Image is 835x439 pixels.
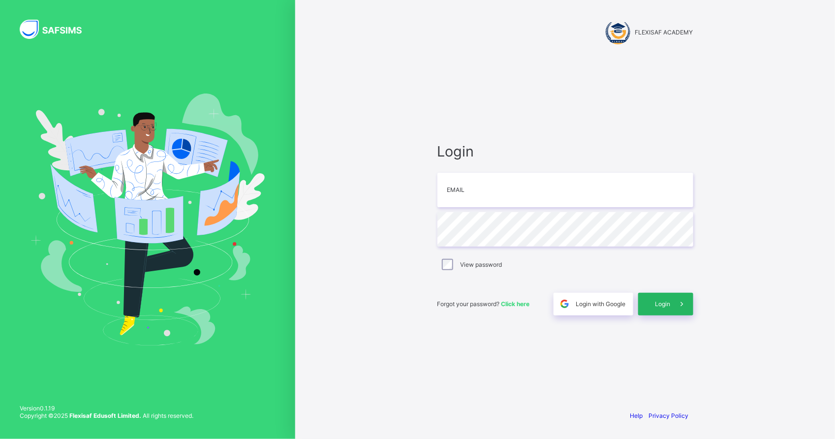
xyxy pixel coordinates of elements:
[576,300,626,308] span: Login with Google
[437,143,693,160] span: Login
[460,261,502,268] label: View password
[20,405,193,412] span: Version 0.1.19
[649,412,689,419] a: Privacy Policy
[559,298,570,310] img: google.396cfc9801f0270233282035f929180a.svg
[635,29,693,36] span: FLEXISAF ACADEMY
[31,94,265,345] img: Hero Image
[69,412,141,419] strong: Flexisaf Edusoft Limited.
[20,412,193,419] span: Copyright © 2025 All rights reserved.
[655,300,671,308] span: Login
[437,300,530,308] span: Forgot your password?
[20,20,93,39] img: SAFSIMS Logo
[630,412,643,419] a: Help
[501,300,530,308] a: Click here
